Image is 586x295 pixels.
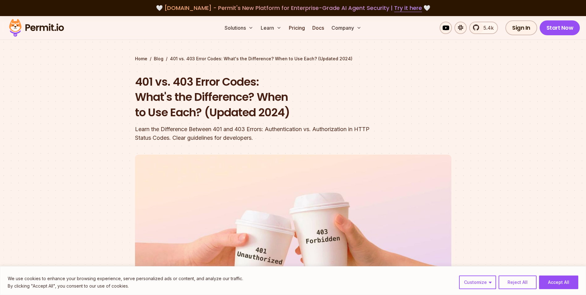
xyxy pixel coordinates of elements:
[469,22,498,34] a: 5.4k
[394,4,422,12] a: Try it here
[539,276,578,289] button: Accept All
[310,22,327,34] a: Docs
[15,4,571,12] div: 🤍 🤍
[480,24,494,32] span: 5.4k
[499,276,537,289] button: Reject All
[154,56,163,62] a: Blog
[540,20,580,35] a: Start Now
[329,22,364,34] button: Company
[6,17,67,38] img: Permit logo
[135,74,372,120] h1: 401 vs. 403 Error Codes: What's the Difference? When to Use Each? (Updated 2024)
[135,56,147,62] a: Home
[8,275,243,282] p: We use cookies to enhance your browsing experience, serve personalized ads or content, and analyz...
[222,22,256,34] button: Solutions
[459,276,496,289] button: Customize
[8,282,243,290] p: By clicking "Accept All", you consent to our use of cookies.
[135,125,372,142] div: Learn the Difference Between 401 and 403 Errors: Authentication vs. Authorization in HTTP Status ...
[286,22,307,34] a: Pricing
[164,4,422,12] span: [DOMAIN_NAME] - Permit's New Platform for Enterprise-Grade AI Agent Security |
[505,20,537,35] a: Sign In
[135,56,451,62] div: / /
[258,22,284,34] button: Learn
